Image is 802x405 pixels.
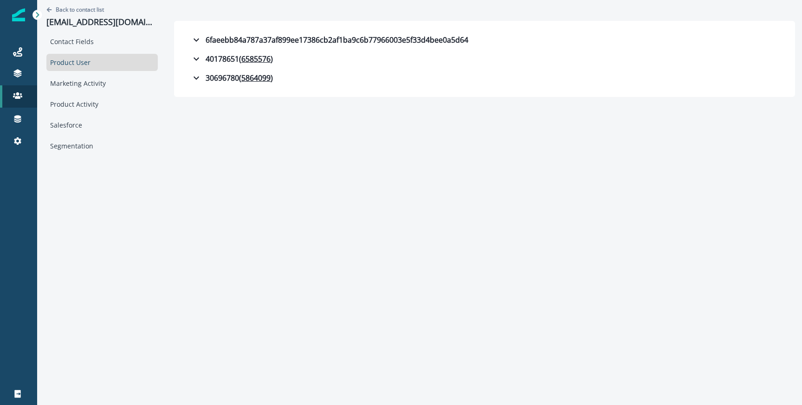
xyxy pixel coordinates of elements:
[183,69,786,87] button: 30696780(5864099)
[46,6,104,13] button: Go back
[239,53,241,64] p: (
[241,72,271,84] u: 5864099
[183,50,786,68] button: 40178651(6585576)
[239,72,241,84] p: (
[46,75,158,92] div: Marketing Activity
[271,72,273,84] p: )
[271,53,273,64] p: )
[56,6,104,13] p: Back to contact list
[46,33,158,50] div: Contact Fields
[46,54,158,71] div: Product User
[12,8,25,21] img: Inflection
[46,17,158,27] p: [EMAIL_ADDRESS][DOMAIN_NAME]
[191,53,273,64] div: 40178651
[183,31,786,49] button: 6faeebb84a787a37af899ee17386cb2af1ba9c6b77966003e5f33d4bee0a5d64
[46,96,158,113] div: Product Activity
[46,116,158,134] div: Salesforce
[241,53,271,64] u: 6585576
[191,34,468,45] div: 6faeebb84a787a37af899ee17386cb2af1ba9c6b77966003e5f33d4bee0a5d64
[191,72,273,84] div: 30696780
[46,137,158,154] div: Segmentation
